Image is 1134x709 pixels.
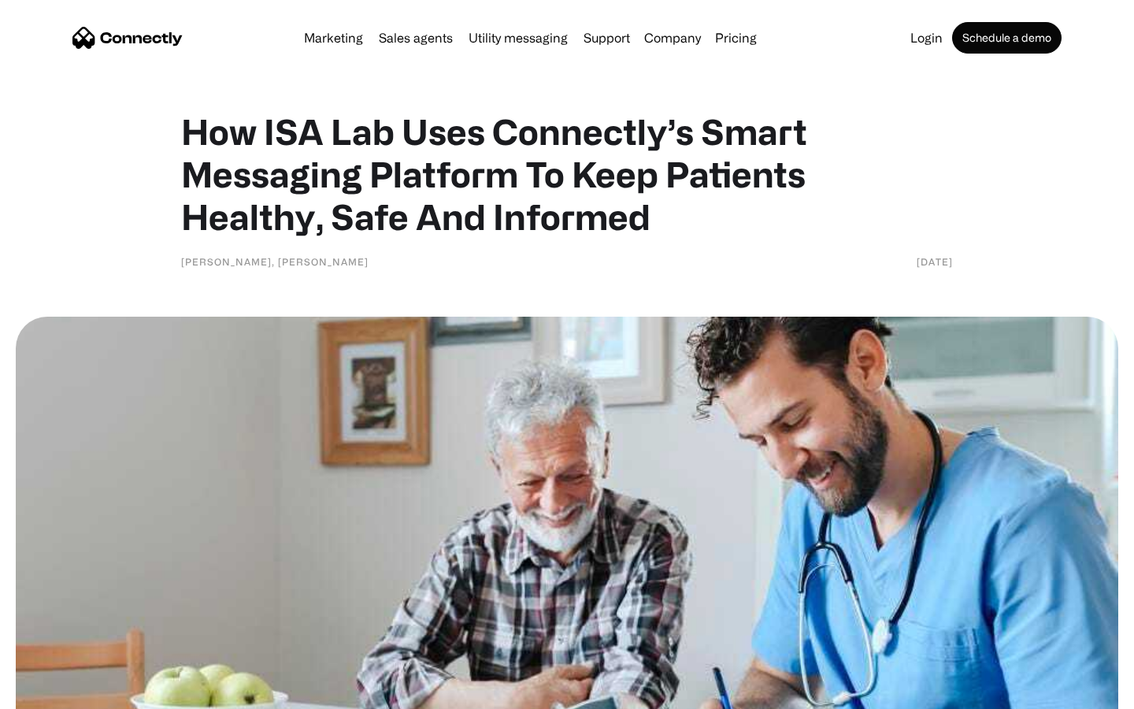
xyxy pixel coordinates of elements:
[31,681,94,703] ul: Language list
[709,32,763,44] a: Pricing
[904,32,949,44] a: Login
[917,254,953,269] div: [DATE]
[639,27,706,49] div: Company
[298,32,369,44] a: Marketing
[181,254,369,269] div: [PERSON_NAME], [PERSON_NAME]
[577,32,636,44] a: Support
[952,22,1062,54] a: Schedule a demo
[72,26,183,50] a: home
[462,32,574,44] a: Utility messaging
[181,110,953,238] h1: How ISA Lab Uses Connectly’s Smart Messaging Platform To Keep Patients Healthy, Safe And Informed
[372,32,459,44] a: Sales agents
[644,27,701,49] div: Company
[16,681,94,703] aside: Language selected: English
